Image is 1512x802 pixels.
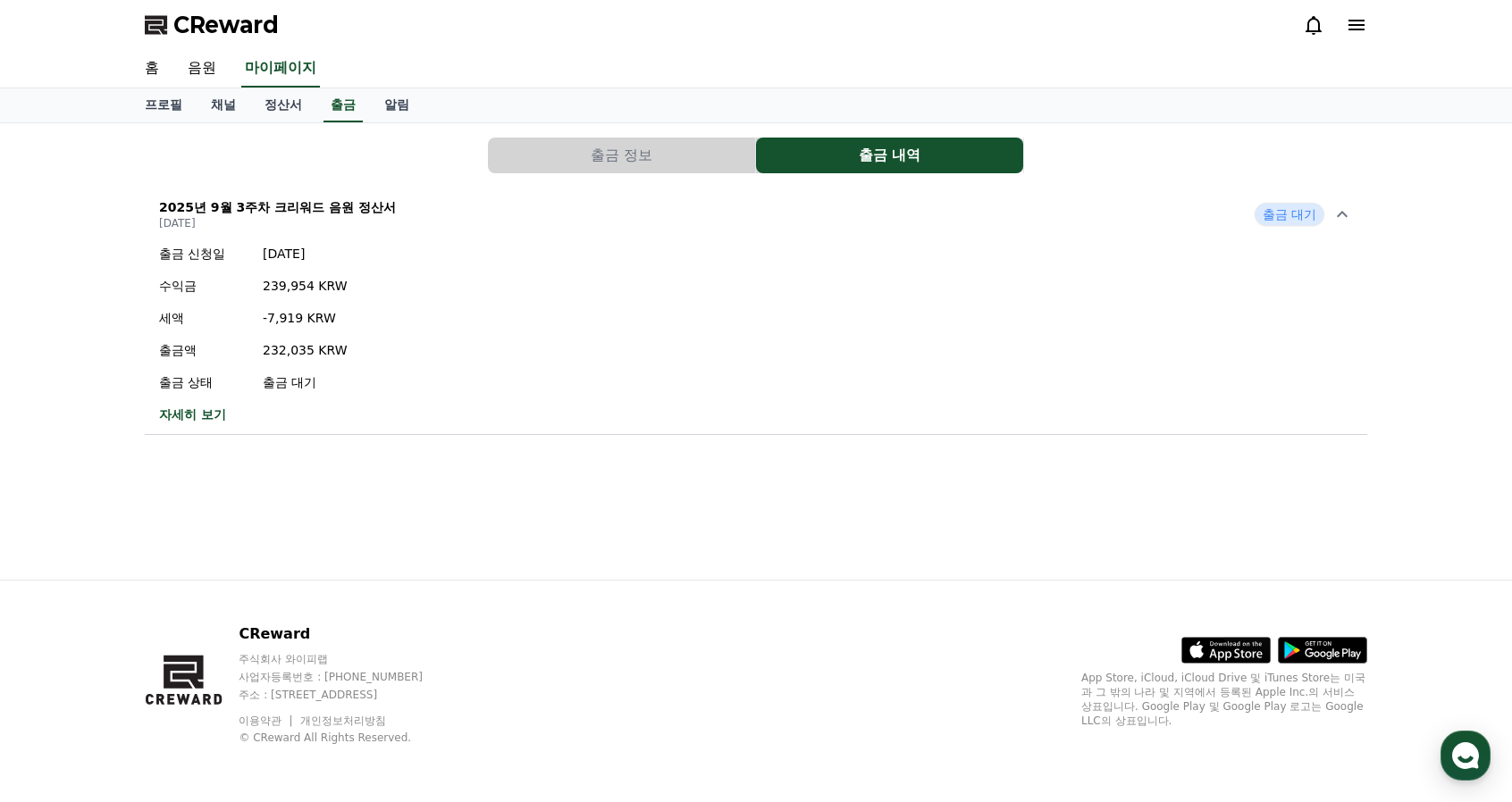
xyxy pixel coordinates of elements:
[159,216,396,230] p: [DATE]
[263,309,348,327] p: -7,919 KRW
[300,714,386,727] a: 개인정보처리방침
[145,188,1367,435] button: 2025년 9월 3주차 크리워드 음원 정산서 [DATE] 출금 대기 출금 신청일 [DATE] 수익금 239,954 KRW 세액 -7,919 KRW 출금액 232,035 KRW...
[263,277,348,295] p: 239,954 KRW
[159,277,248,295] p: 수익금
[239,714,295,727] a: 이용약관
[145,11,279,39] a: CReward
[130,50,173,88] a: 홈
[263,245,348,263] p: [DATE]
[239,623,457,645] p: CReward
[263,341,348,359] p: 232,035 KRW
[1255,203,1324,226] span: 출금 대기
[159,373,248,391] p: 출금 상태
[130,88,197,122] a: 프로필
[239,731,457,745] p: © CReward All Rights Reserved.
[197,88,250,122] a: 채널
[1081,671,1367,728] p: App Store, iCloud, iCloud Drive 및 iTunes Store는 미국과 그 밖의 나라 및 지역에서 등록된 Apple Inc.의 서비스 상표입니다. Goo...
[159,245,248,263] p: 출금 신청일
[250,88,316,122] a: 정산서
[239,670,457,684] p: 사업자등록번호 : [PHONE_NUMBER]
[263,373,348,391] p: 출금 대기
[239,652,457,666] p: 주식회사 와이피랩
[323,88,363,122] a: 출금
[370,88,424,122] a: 알림
[173,50,231,88] a: 음원
[241,50,320,88] a: 마이페이지
[159,341,248,359] p: 출금액
[159,309,248,327] p: 세액
[159,405,348,423] a: 자세히 보기
[173,11,279,39] span: CReward
[488,138,756,173] a: 출금 정보
[488,138,755,173] button: 출금 정보
[756,138,1023,173] button: 출금 내역
[756,138,1024,173] a: 출금 내역
[159,198,396,216] p: 2025년 9월 3주차 크리워드 음원 정산서
[239,688,457,702] p: 주소 : [STREET_ADDRESS]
